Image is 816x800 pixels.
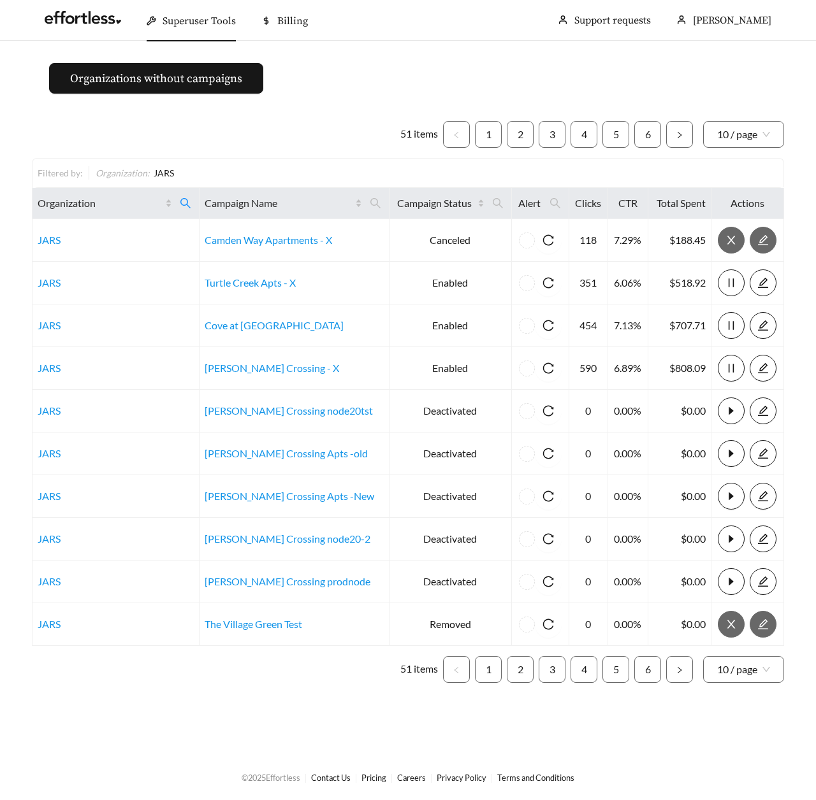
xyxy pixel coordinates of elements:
[535,490,562,502] span: reload
[390,603,512,646] td: Removed
[390,390,512,432] td: Deactivated
[569,262,608,304] td: 351
[750,320,776,331] span: edit
[718,525,745,552] button: caret-right
[750,277,776,289] span: edit
[608,561,648,603] td: 0.00%
[718,362,744,374] span: pause
[648,518,711,561] td: $0.00
[38,618,61,630] a: JARS
[750,533,776,545] span: edit
[634,656,661,683] li: 6
[574,14,651,27] a: Support requests
[750,234,776,246] a: edit
[750,490,776,502] span: edit
[703,656,784,683] div: Page Size
[38,196,163,211] span: Organization
[750,568,776,595] button: edit
[365,193,386,213] span: search
[718,397,745,424] button: caret-right
[370,197,381,209] span: search
[539,121,565,148] li: 3
[750,448,776,459] span: edit
[535,440,562,467] button: reload
[535,611,562,638] button: reload
[608,390,648,432] td: 0.00%
[487,193,509,213] span: search
[38,532,61,545] a: JARS
[648,219,711,262] td: $188.45
[602,656,629,683] li: 5
[535,533,562,545] span: reload
[475,656,502,683] li: 1
[242,773,300,783] span: © 2025 Effortless
[38,575,61,587] a: JARS
[205,447,368,459] a: [PERSON_NAME] Crossing Apts -old
[395,196,475,211] span: Campaign Status
[453,666,460,674] span: left
[390,475,512,518] td: Deactivated
[718,312,745,339] button: pause
[443,121,470,148] button: left
[608,603,648,646] td: 0.00%
[517,196,542,211] span: Alert
[507,122,533,147] a: 2
[718,490,744,502] span: caret-right
[608,262,648,304] td: 6.06%
[718,533,744,545] span: caret-right
[38,166,89,180] div: Filtered by:
[205,575,370,587] a: [PERSON_NAME] Crossing prodnode
[608,304,648,347] td: 7.13%
[180,197,191,209] span: search
[569,304,608,347] td: 454
[750,404,776,417] a: edit
[205,319,344,331] a: Cove at [GEOGRAPHIC_DATA]
[750,576,776,587] span: edit
[569,432,608,475] td: 0
[750,362,776,374] a: edit
[535,525,562,552] button: reload
[390,219,512,262] td: Canceled
[648,561,711,603] td: $0.00
[535,568,562,595] button: reload
[277,15,308,27] span: Billing
[38,490,61,502] a: JARS
[608,518,648,561] td: 0.00%
[608,475,648,518] td: 0.00%
[38,404,61,417] a: JARS
[718,576,744,587] span: caret-right
[750,319,776,331] a: edit
[571,121,597,148] li: 4
[397,773,426,783] a: Careers
[544,193,566,213] span: search
[535,576,562,587] span: reload
[535,320,562,331] span: reload
[539,657,565,682] a: 3
[535,405,562,417] span: reload
[750,397,776,424] button: edit
[443,656,470,683] li: Previous Page
[569,188,608,219] th: Clicks
[608,219,648,262] td: 7.29%
[718,269,745,296] button: pause
[535,397,562,424] button: reload
[535,355,562,382] button: reload
[569,219,608,262] td: 118
[38,276,61,289] a: JARS
[750,447,776,459] a: edit
[750,490,776,502] a: edit
[492,197,504,209] span: search
[718,440,745,467] button: caret-right
[390,432,512,475] td: Deactivated
[648,304,711,347] td: $707.71
[437,773,486,783] a: Privacy Policy
[535,269,562,296] button: reload
[535,483,562,510] button: reload
[476,122,501,147] a: 1
[718,448,744,459] span: caret-right
[535,362,562,374] span: reload
[648,475,711,518] td: $0.00
[539,122,565,147] a: 3
[718,405,744,417] span: caret-right
[750,355,776,382] button: edit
